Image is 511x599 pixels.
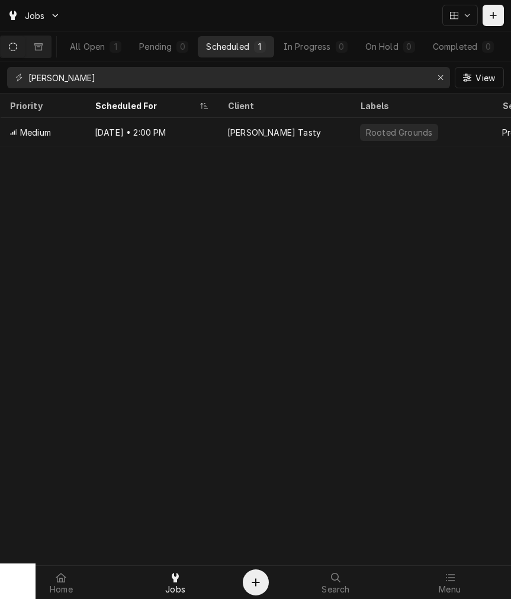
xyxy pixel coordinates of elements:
[5,568,118,597] a: Home
[406,40,413,53] div: 0
[322,585,349,594] span: Search
[139,40,172,53] div: Pending
[484,40,491,53] div: 0
[206,40,249,53] div: Scheduled
[338,40,345,53] div: 0
[95,100,197,112] div: Scheduled For
[70,40,105,53] div: All Open
[25,9,45,22] span: Jobs
[20,126,51,139] span: Medium
[227,126,321,139] div: [PERSON_NAME] Tasty
[119,568,232,597] a: Jobs
[227,100,339,112] div: Client
[393,568,506,597] a: Menu
[365,126,433,139] div: Rooted Grounds
[473,72,497,84] span: View
[256,40,263,53] div: 1
[85,118,218,146] div: [DATE] • 2:00 PM
[279,568,393,597] a: Search
[455,67,504,88] button: View
[28,67,428,88] input: Keyword search
[439,585,461,594] span: Menu
[50,585,73,594] span: Home
[112,40,119,53] div: 1
[179,40,186,53] div: 0
[9,100,73,112] div: Priority
[433,40,477,53] div: Completed
[360,100,483,112] div: Labels
[2,6,65,25] a: Go to Jobs
[365,40,398,53] div: On Hold
[243,569,269,595] button: Create Object
[165,585,185,594] span: Jobs
[431,68,450,87] button: Erase input
[284,40,331,53] div: In Progress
